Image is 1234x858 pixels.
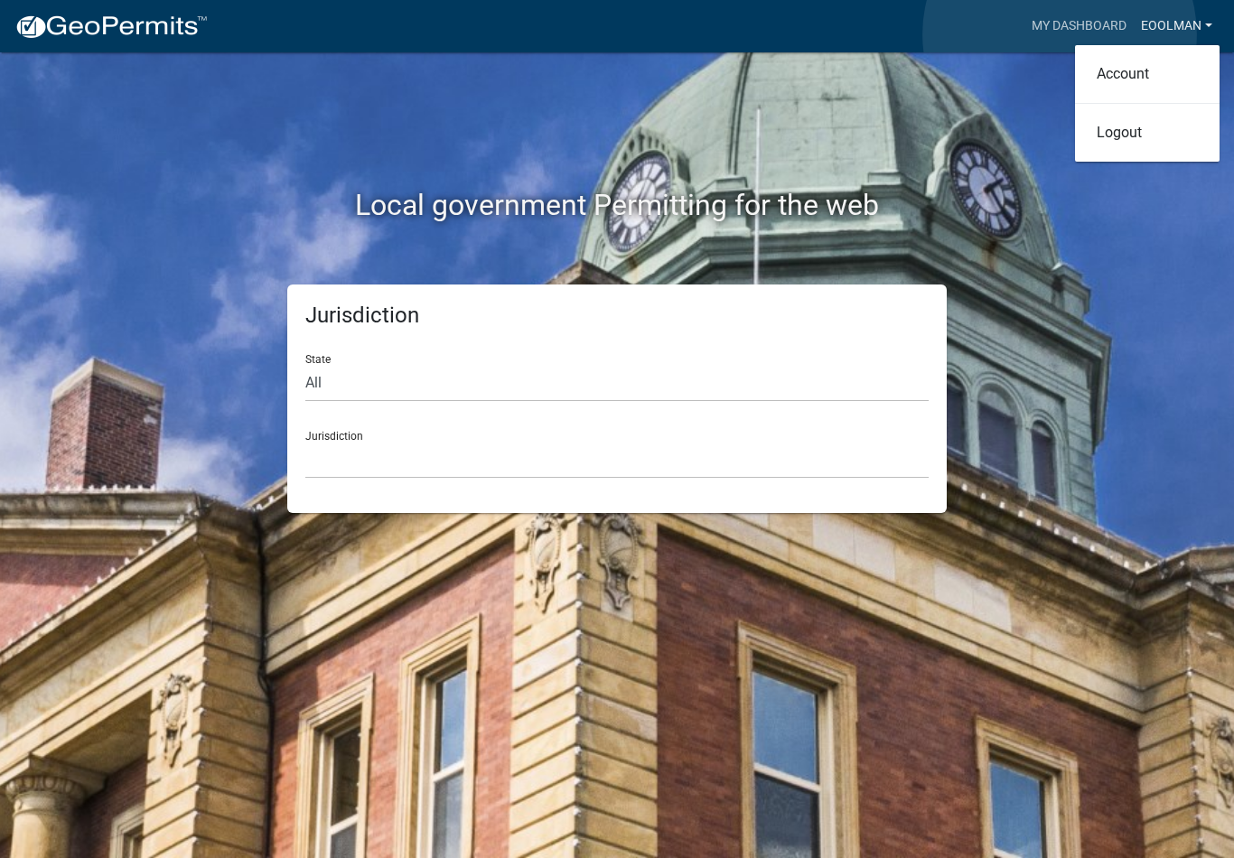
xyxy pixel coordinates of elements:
h2: Local government Permitting for the web [116,188,1118,222]
a: My Dashboard [1024,9,1134,43]
div: eoolman [1075,45,1220,162]
a: Logout [1075,111,1220,154]
a: Account [1075,52,1220,96]
a: eoolman [1134,9,1220,43]
h5: Jurisdiction [305,303,929,329]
